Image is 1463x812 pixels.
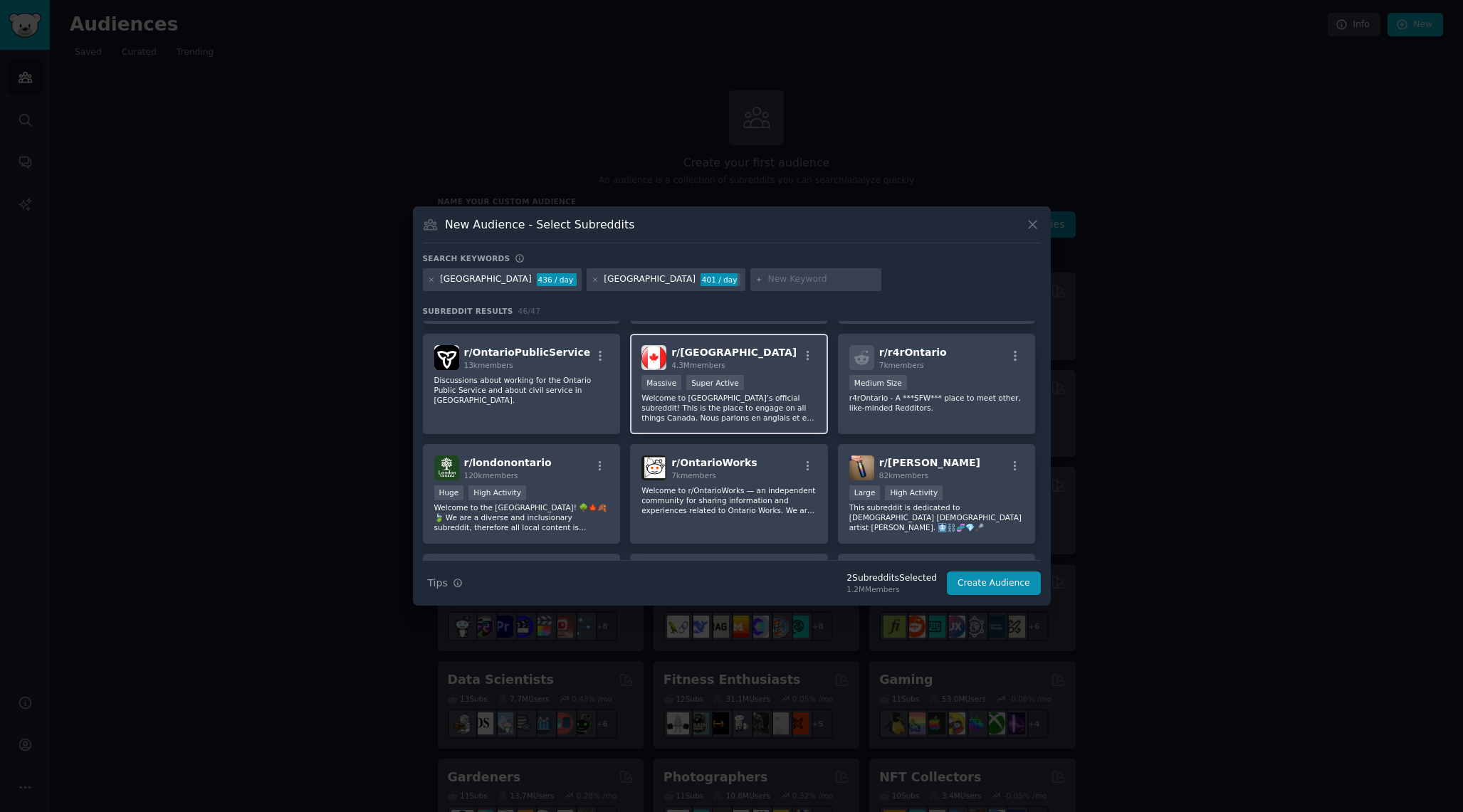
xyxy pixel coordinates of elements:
span: r/ londonontario [464,457,552,468]
img: canada [641,345,666,370]
span: 4.3M members [671,361,725,369]
div: High Activity [885,485,943,500]
div: [GEOGRAPHIC_DATA] [604,273,696,286]
img: lorde [849,455,874,480]
span: r/ [PERSON_NAME] [879,457,980,468]
p: Discussions about working for the Ontario Public Service and about civil service in [GEOGRAPHIC_D... [434,375,609,405]
div: Massive [641,375,681,390]
span: Tips [428,576,448,591]
button: Tips [423,571,468,596]
h3: Search keywords [423,253,510,263]
span: r/ r4rOntario [879,347,947,358]
div: 436 / day [537,273,577,286]
img: OntarioPublicService [434,345,459,370]
img: londonontario [434,455,459,480]
p: Welcome to r/OntarioWorks — an independent community for sharing information and experiences rela... [641,485,817,515]
div: Huge [434,485,464,500]
div: High Activity [468,485,526,500]
span: 46 / 47 [518,307,541,315]
input: New Keyword [768,273,876,286]
div: 1.2M Members [846,584,937,594]
div: Super Active [686,375,744,390]
span: r/ [GEOGRAPHIC_DATA] [671,347,797,358]
span: 120k members [464,471,518,480]
div: 2 Subreddit s Selected [846,572,937,585]
p: This subreddit is dedicated to [DEMOGRAPHIC_DATA] [DEMOGRAPHIC_DATA] artist [PERSON_NAME]. 🩻⛓️🧬💎🎤 [849,502,1024,532]
span: 7k members [671,471,716,480]
img: OntarioWorks [641,455,666,480]
p: Welcome to the [GEOGRAPHIC_DATA]! 🌳🍁🍂🍃 We are a diverse and inclusionary subreddit, therefore all... [434,502,609,532]
div: 401 / day [701,273,740,286]
p: r4rOntario - A ***SFW*** place to meet other, like-minded Redditors. [849,393,1024,413]
button: Create Audience [947,571,1041,596]
p: Welcome to [GEOGRAPHIC_DATA]’s official subreddit! This is the place to engage on all things Cana... [641,393,817,423]
div: Medium Size [849,375,907,390]
div: [GEOGRAPHIC_DATA] [440,273,532,286]
div: Large [849,485,881,500]
span: 82k members [879,471,928,480]
h3: New Audience - Select Subreddits [445,217,634,232]
span: 13k members [464,361,513,369]
span: Subreddit Results [423,306,513,316]
span: r/ OntarioPublicService [464,347,591,358]
span: 7k members [879,361,924,369]
span: r/ OntarioWorks [671,457,757,468]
